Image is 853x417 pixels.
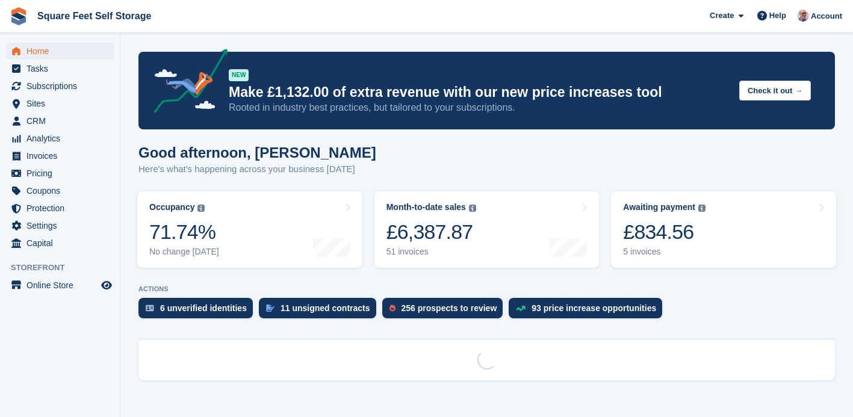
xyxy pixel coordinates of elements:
[26,200,99,217] span: Protection
[6,130,114,147] a: menu
[469,205,476,212] img: icon-info-grey-7440780725fd019a000dd9b08b2336e03edf1995a4989e88bcd33f0948082b44.svg
[229,84,730,101] p: Make £1,132.00 of extra revenue with our new price increases tool
[769,10,786,22] span: Help
[797,10,809,22] img: David Greer
[623,202,695,212] div: Awaiting payment
[26,235,99,252] span: Capital
[26,217,99,234] span: Settings
[259,298,382,324] a: 11 unsigned contracts
[386,220,476,244] div: £6,387.87
[26,113,99,129] span: CRM
[532,303,656,313] div: 93 price increase opportunities
[6,147,114,164] a: menu
[26,277,99,294] span: Online Store
[6,43,114,60] a: menu
[374,191,600,268] a: Month-to-date sales £6,387.87 51 invoices
[6,235,114,252] a: menu
[149,202,194,212] div: Occupancy
[138,298,259,324] a: 6 unverified identities
[137,191,362,268] a: Occupancy 71.74% No change [DATE]
[26,130,99,147] span: Analytics
[149,220,219,244] div: 71.74%
[710,10,734,22] span: Create
[6,113,114,129] a: menu
[386,247,476,257] div: 51 invoices
[138,162,376,176] p: Here's what's happening across your business [DATE]
[26,60,99,77] span: Tasks
[623,220,706,244] div: £834.56
[6,165,114,182] a: menu
[6,217,114,234] a: menu
[6,95,114,112] a: menu
[99,278,114,292] a: Preview store
[26,43,99,60] span: Home
[509,298,668,324] a: 93 price increase opportunities
[389,304,395,312] img: prospect-51fa495bee0391a8d652442698ab0144808aea92771e9ea1ae160a38d050c398.svg
[516,306,526,311] img: price_increase_opportunities-93ffe204e8149a01c8c9dc8f82e8f89637d9d84a8eef4429ea346261dce0b2c0.svg
[611,191,836,268] a: Awaiting payment £834.56 5 invoices
[26,78,99,94] span: Subscriptions
[197,205,205,212] img: icon-info-grey-7440780725fd019a000dd9b08b2336e03edf1995a4989e88bcd33f0948082b44.svg
[386,202,466,212] div: Month-to-date sales
[149,247,219,257] div: No change [DATE]
[382,298,509,324] a: 256 prospects to review
[698,205,706,212] img: icon-info-grey-7440780725fd019a000dd9b08b2336e03edf1995a4989e88bcd33f0948082b44.svg
[6,200,114,217] a: menu
[623,247,706,257] div: 5 invoices
[229,101,730,114] p: Rooted in industry best practices, but tailored to your subscriptions.
[6,277,114,294] a: menu
[144,49,228,117] img: price-adjustments-announcement-icon-8257ccfd72463d97f412b2fc003d46551f7dbcb40ab6d574587a9cd5c0d94...
[160,303,247,313] div: 6 unverified identities
[6,182,114,199] a: menu
[10,7,28,25] img: stora-icon-8386f47178a22dfd0bd8f6a31ec36ba5ce8667c1dd55bd0f319d3a0aa187defe.svg
[33,6,156,26] a: Square Feet Self Storage
[26,165,99,182] span: Pricing
[229,69,249,81] div: NEW
[146,304,154,312] img: verify_identity-adf6edd0f0f0b5bbfe63781bf79b02c33cf7c696d77639b501bdc392416b5a36.svg
[811,10,842,22] span: Account
[281,303,370,313] div: 11 unsigned contracts
[11,262,120,274] span: Storefront
[138,144,376,161] h1: Good afternoon, [PERSON_NAME]
[739,81,811,100] button: Check it out →
[26,147,99,164] span: Invoices
[6,60,114,77] a: menu
[6,78,114,94] a: menu
[138,285,835,293] p: ACTIONS
[26,95,99,112] span: Sites
[402,303,497,313] div: 256 prospects to review
[266,304,275,312] img: contract_signature_icon-13c848040528278c33f63329250d36e43548de30e8caae1d1a13099fd9432cc5.svg
[26,182,99,199] span: Coupons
